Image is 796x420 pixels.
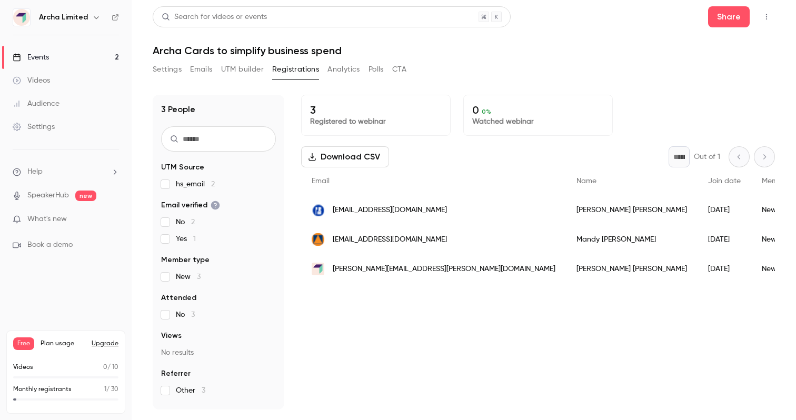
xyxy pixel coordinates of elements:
[472,104,604,116] p: 0
[106,215,119,224] iframe: Noticeable Trigger
[190,61,212,78] button: Emails
[333,205,447,216] span: [EMAIL_ADDRESS][DOMAIN_NAME]
[13,337,34,350] span: Free
[312,233,324,246] img: 145financial.com.au
[176,309,195,320] span: No
[472,116,604,127] p: Watched webinar
[13,98,59,109] div: Audience
[161,331,182,341] span: Views
[312,204,324,216] img: pjsfinancial.com.au
[162,12,267,23] div: Search for videos or events
[13,52,49,63] div: Events
[566,225,698,254] div: Mandy [PERSON_NAME]
[27,239,73,251] span: Book a demo
[698,225,751,254] div: [DATE]
[708,6,750,27] button: Share
[161,293,196,303] span: Attended
[176,272,201,282] span: New
[694,152,720,162] p: Out of 1
[301,146,389,167] button: Download CSV
[13,166,119,177] li: help-dropdown-opener
[176,234,196,244] span: Yes
[566,195,698,225] div: [PERSON_NAME] [PERSON_NAME]
[104,386,106,393] span: 1
[272,61,319,78] button: Registrations
[161,347,276,358] p: No results
[13,75,50,86] div: Videos
[576,177,596,185] span: Name
[161,103,195,116] h1: 3 People
[103,364,107,371] span: 0
[327,61,360,78] button: Analytics
[13,363,33,372] p: Videos
[698,195,751,225] div: [DATE]
[312,177,330,185] span: Email
[13,9,30,26] img: Archa Limited
[161,255,210,265] span: Member type
[310,116,442,127] p: Registered to webinar
[104,385,118,394] p: / 30
[161,162,204,173] span: UTM Source
[333,264,555,275] span: [PERSON_NAME][EMAIL_ADDRESS][PERSON_NAME][DOMAIN_NAME]
[566,254,698,284] div: [PERSON_NAME] [PERSON_NAME]
[75,191,96,201] span: new
[392,61,406,78] button: CTA
[27,166,43,177] span: Help
[13,122,55,132] div: Settings
[176,217,195,227] span: No
[333,234,447,245] span: [EMAIL_ADDRESS][DOMAIN_NAME]
[153,61,182,78] button: Settings
[27,190,69,201] a: SpeakerHub
[708,177,741,185] span: Join date
[153,44,775,57] h1: Archa Cards to simplify business spend
[103,363,118,372] p: / 10
[41,339,85,348] span: Plan usage
[193,235,196,243] span: 1
[161,368,191,379] span: Referrer
[197,273,201,281] span: 3
[191,311,195,318] span: 3
[27,214,67,225] span: What's new
[312,263,324,275] img: archa.com.au
[176,385,205,396] span: Other
[482,108,491,115] span: 0 %
[176,179,215,189] span: hs_email
[191,218,195,226] span: 2
[161,200,220,211] span: Email verified
[39,12,88,23] h6: Archa Limited
[310,104,442,116] p: 3
[13,385,72,394] p: Monthly registrants
[202,387,205,394] span: 3
[161,162,276,396] section: facet-groups
[698,254,751,284] div: [DATE]
[221,61,264,78] button: UTM builder
[92,339,118,348] button: Upgrade
[369,61,384,78] button: Polls
[211,181,215,188] span: 2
